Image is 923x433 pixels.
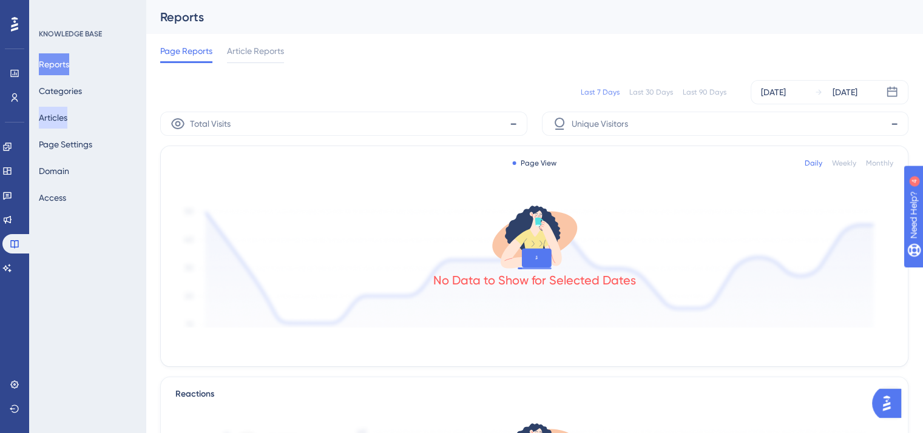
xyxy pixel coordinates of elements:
[160,8,878,25] div: Reports
[433,272,636,289] div: No Data to Show for Selected Dates
[39,107,67,129] button: Articles
[683,87,726,97] div: Last 90 Days
[39,187,66,209] button: Access
[572,116,628,131] span: Unique Visitors
[39,80,82,102] button: Categories
[761,85,786,99] div: [DATE]
[832,158,856,168] div: Weekly
[833,85,857,99] div: [DATE]
[39,160,69,182] button: Domain
[629,87,673,97] div: Last 30 Days
[866,158,893,168] div: Monthly
[39,133,92,155] button: Page Settings
[891,114,898,133] span: -
[872,385,908,421] iframe: UserGuiding AI Assistant Launcher
[29,3,76,18] span: Need Help?
[512,158,556,168] div: Page View
[39,53,69,75] button: Reports
[84,6,88,16] div: 4
[581,87,620,97] div: Last 7 Days
[227,44,284,58] span: Article Reports
[510,114,517,133] span: -
[805,158,822,168] div: Daily
[39,29,102,39] div: KNOWLEDGE BASE
[190,116,231,131] span: Total Visits
[160,44,212,58] span: Page Reports
[175,387,893,401] div: Reactions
